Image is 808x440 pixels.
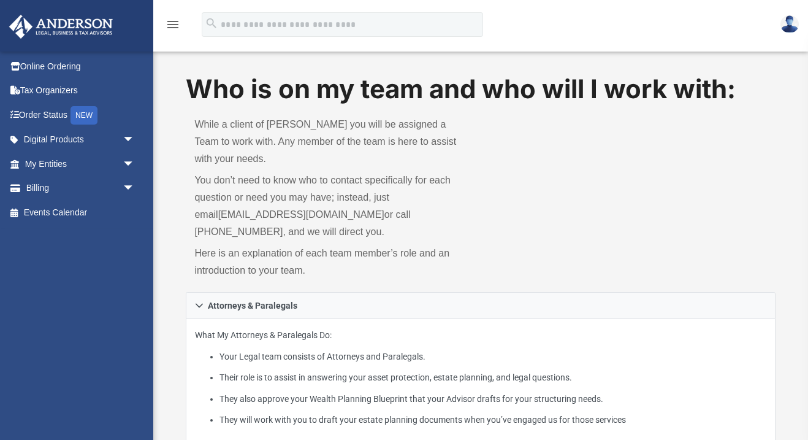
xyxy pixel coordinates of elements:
h1: Who is on my team and who will I work with: [186,71,775,107]
a: [EMAIL_ADDRESS][DOMAIN_NAME] [218,209,384,220]
a: menu [166,23,180,32]
a: Attorneys & Paralegals [186,292,775,319]
span: Attorneys & Paralegals [208,301,297,310]
li: Their role is to assist in answering your asset protection, estate planning, and legal questions. [219,370,766,385]
img: Anderson Advisors Platinum Portal [6,15,116,39]
i: search [205,17,218,30]
img: User Pic [780,15,799,33]
a: Events Calendar [9,200,153,225]
a: Digital Productsarrow_drop_down [9,128,153,152]
p: You don’t need to know who to contact specifically for each question or need you may have; instea... [194,172,472,241]
li: They also approve your Wealth Planning Blueprint that your Advisor drafts for your structuring ne... [219,392,766,407]
a: Tax Organizers [9,79,153,103]
a: Order StatusNEW [9,102,153,128]
span: arrow_drop_down [123,176,147,201]
li: Your Legal team consists of Attorneys and Paralegals. [219,349,766,365]
p: Here is an explanation of each team member’s role and an introduction to your team. [194,245,472,279]
p: While a client of [PERSON_NAME] you will be assigned a Team to work with. Any member of the team ... [194,116,472,168]
i: menu [166,17,180,32]
a: Online Ordering [9,54,153,79]
span: arrow_drop_down [123,152,147,177]
p: What My Attorneys & Paralegals Do: [195,328,766,428]
a: Billingarrow_drop_down [9,176,153,201]
span: arrow_drop_down [123,128,147,153]
li: They will work with you to draft your estate planning documents when you’ve engaged us for those ... [219,412,766,428]
a: My Entitiesarrow_drop_down [9,152,153,176]
div: NEW [71,106,97,125]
